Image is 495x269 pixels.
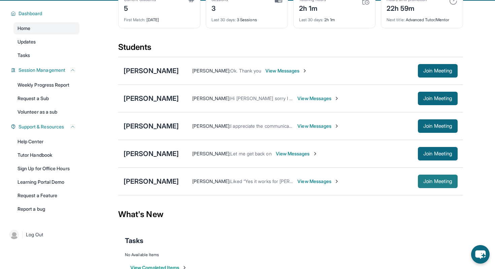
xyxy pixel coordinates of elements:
button: Support & Resources [16,123,75,130]
div: [PERSON_NAME] [124,66,179,76]
img: Chevron-Right [334,179,339,184]
div: Students [118,42,463,57]
button: Join Meeting [418,175,458,188]
span: Join Meeting [423,124,452,128]
button: Dashboard [16,10,75,17]
span: Last 30 days : [211,17,236,22]
span: Support & Resources [19,123,64,130]
span: View Messages [297,95,339,102]
img: Chevron-Right [334,96,339,101]
div: Advanced Tutor/Mentor [387,13,457,23]
a: Report a bug [13,203,79,215]
span: Ok. Thank you [230,68,261,73]
img: user-img [9,230,19,239]
span: [PERSON_NAME] : [192,123,230,129]
span: First Match : [124,17,145,22]
div: [PERSON_NAME] [124,121,179,131]
span: Log Out [26,231,43,238]
button: Join Meeting [418,64,458,78]
div: 3 Sessions [211,13,282,23]
a: Sign Up for Office Hours [13,162,79,175]
span: [PERSON_NAME] : [192,178,230,184]
a: Tutor Handbook [13,149,79,161]
span: Next title : [387,17,405,22]
span: | [22,231,23,239]
a: |Log Out [7,227,79,242]
span: Tasks [125,236,143,245]
div: 2h 1m [299,13,370,23]
div: [PERSON_NAME] [124,177,179,186]
a: Request a Feature [13,189,79,202]
img: Chevron-Right [334,123,339,129]
div: No Available Items [125,252,456,258]
span: View Messages [297,123,339,129]
a: Help Center [13,136,79,148]
span: Tasks [18,52,30,59]
span: Let me get back on [230,151,271,156]
div: 22h 59m [387,2,427,13]
span: Join Meeting [423,179,452,183]
span: Home [18,25,30,32]
div: [PERSON_NAME] [124,94,179,103]
div: What's New [118,200,463,229]
button: Session Management [16,67,75,73]
button: Join Meeting [418,147,458,160]
button: Join Meeting [418,92,458,105]
span: View Messages [297,178,339,185]
span: Join Meeting [423,69,452,73]
span: [PERSON_NAME] : [192,95,230,101]
button: chat-button [471,245,490,264]
span: View Messages [265,67,307,74]
span: [PERSON_NAME] : [192,151,230,156]
a: Weekly Progress Report [13,79,79,91]
span: Last 30 days : [299,17,323,22]
span: Liked “Yes it works for [PERSON_NAME].” [230,178,319,184]
a: Updates [13,36,79,48]
div: [DATE] [124,13,195,23]
a: Request a Sub [13,92,79,104]
button: Join Meeting [418,119,458,133]
a: Tasks [13,49,79,61]
a: Learning Portal Demo [13,176,79,188]
span: Session Management [19,67,65,73]
span: [PERSON_NAME] : [192,68,230,73]
span: Updates [18,38,36,45]
a: Volunteer as a sub [13,106,79,118]
img: Chevron-Right [312,151,318,156]
span: I appreciate the communication [230,123,297,129]
div: 3 [211,2,228,13]
span: Dashboard [19,10,42,17]
div: [PERSON_NAME] [124,149,179,158]
span: Join Meeting [423,152,452,156]
span: View Messages [276,150,318,157]
div: 5 [124,2,156,13]
span: Join Meeting [423,96,452,100]
div: 2h 1m [299,2,326,13]
a: Home [13,22,79,34]
img: Chevron-Right [302,68,307,73]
